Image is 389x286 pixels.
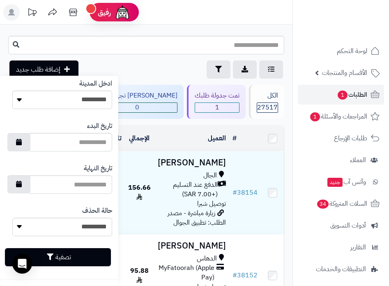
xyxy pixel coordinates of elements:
div: Open Intercom Messenger [12,254,32,274]
button: تصفية [5,248,111,266]
span: زيارة مباشرة - مصدر الطلب: تطبيق الجوال [168,208,226,228]
a: [PERSON_NAME] تجهيز طلبك 0 [87,85,185,119]
a: لوحة التحكم [298,41,384,61]
a: تمت جدولة طلبك 1 [185,85,247,119]
span: الدفع عند التسليم (+7.00 SAR) [157,180,218,199]
span: وآتس آب [327,176,366,188]
a: العميل [208,133,226,143]
span: 34 [317,200,329,209]
span: لوحة التحكم [337,45,367,57]
span: 95.88 [130,266,149,285]
a: الطلبات1 [298,85,384,105]
span: 156.66 [128,183,151,202]
a: العملاء [298,150,384,170]
a: التقارير [298,237,384,257]
span: المراجعات والأسئلة [309,111,367,122]
span: العملاء [350,154,366,166]
span: إضافة طلب جديد [16,65,60,74]
h3: [PERSON_NAME] [157,158,226,167]
a: وآتس آبجديد [298,172,384,192]
span: 1 [338,91,348,100]
a: #38152 [232,270,258,280]
span: 1 [195,103,239,112]
label: حالة الحذف [82,206,112,216]
div: الكل [257,91,278,100]
span: الأقسام والمنتجات [322,67,367,79]
a: أدوات التسويق [298,216,384,235]
a: السلات المتروكة34 [298,194,384,214]
span: الجال [203,171,217,180]
span: توصيل شبرا [197,199,226,209]
span: # [232,270,237,280]
a: طلبات الإرجاع [298,128,384,148]
span: طلبات الإرجاع [334,133,367,144]
span: الطلبات [337,89,367,100]
span: السلات المتروكة [316,198,367,209]
img: logo-2.png [333,22,381,40]
a: المراجعات والأسئلة1 [298,107,384,126]
a: تحديثات المنصة [22,4,42,23]
a: الكل27517 [247,85,286,119]
span: 27517 [257,103,278,112]
div: تمت جدولة طلبك [195,91,239,100]
span: رفيق [98,7,111,17]
span: أدوات التسويق [330,220,366,231]
a: التطبيقات والخدمات [298,259,384,279]
h3: [PERSON_NAME] [157,241,226,251]
span: 1 [310,112,320,121]
label: تاريخ البدء [87,121,112,131]
span: # [232,188,237,198]
span: 0 [97,103,177,112]
span: الدهاس [197,254,217,263]
label: ادخل المدينة [79,79,112,88]
span: التطبيقات والخدمات [316,263,366,275]
a: الإجمالي [129,133,150,143]
span: جديد [327,178,343,187]
span: MyFatoorah (Apple Pay) [157,263,215,282]
img: ai-face.png [114,4,131,21]
a: #38154 [232,188,258,198]
label: تاريخ النهاية [84,164,112,173]
a: # [232,133,237,143]
a: إضافة طلب جديد [9,60,78,79]
span: التقارير [350,242,366,253]
div: [PERSON_NAME] تجهيز طلبك [97,91,177,100]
